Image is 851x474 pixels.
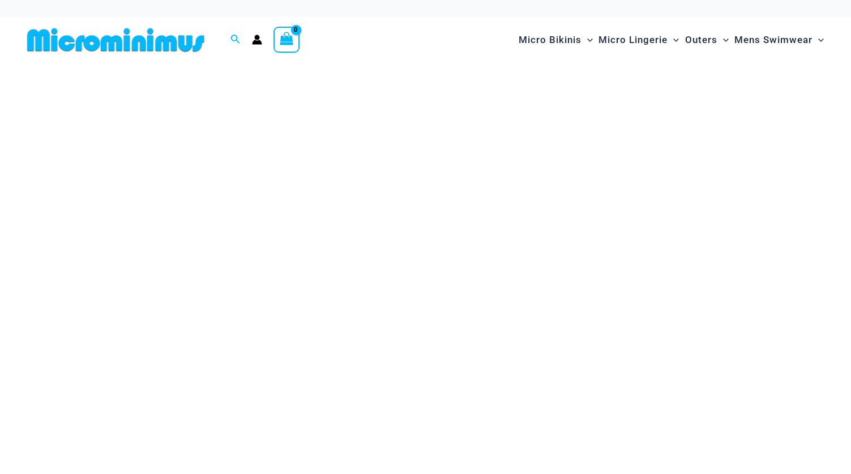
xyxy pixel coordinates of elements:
span: Menu Toggle [668,25,679,54]
span: Micro Bikinis [519,25,581,54]
a: Micro BikinisMenu ToggleMenu Toggle [516,23,596,57]
span: Menu Toggle [812,25,824,54]
nav: Site Navigation [514,21,828,59]
span: Micro Lingerie [598,25,668,54]
a: View Shopping Cart, empty [273,27,300,53]
img: MM SHOP LOGO FLAT [23,27,209,53]
a: Account icon link [252,35,262,45]
span: Mens Swimwear [734,25,812,54]
span: Outers [685,25,717,54]
span: Menu Toggle [581,25,593,54]
a: Micro LingerieMenu ToggleMenu Toggle [596,23,682,57]
a: Search icon link [230,33,241,47]
span: Menu Toggle [717,25,729,54]
a: Mens SwimwearMenu ToggleMenu Toggle [732,23,827,57]
a: OutersMenu ToggleMenu Toggle [682,23,732,57]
